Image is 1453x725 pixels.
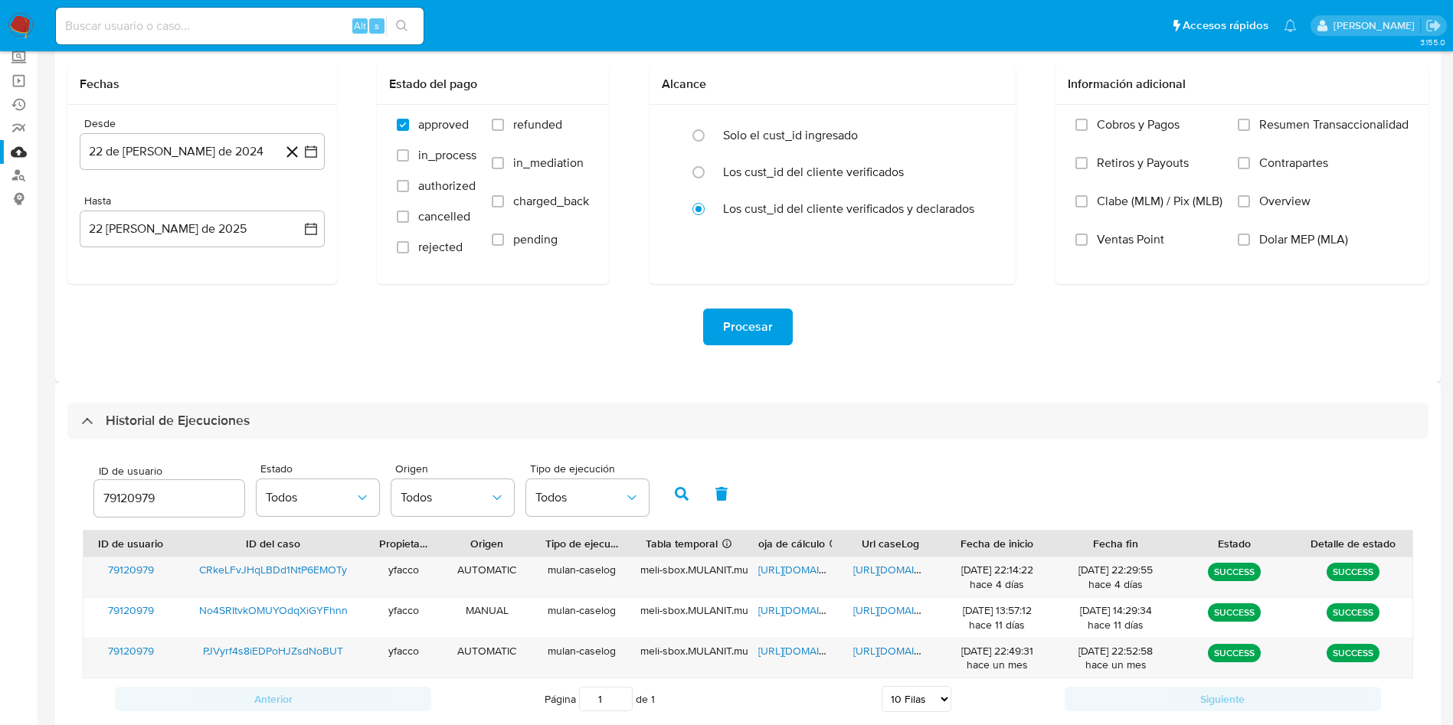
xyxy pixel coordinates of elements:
span: s [375,18,379,33]
input: Buscar usuario o caso... [56,16,424,36]
a: Salir [1425,18,1442,34]
button: search-icon [386,15,417,37]
span: Accesos rápidos [1183,18,1268,34]
span: Alt [354,18,366,33]
a: Notificaciones [1284,19,1297,32]
p: yesica.facco@mercadolibre.com [1334,18,1420,33]
span: 3.155.0 [1420,36,1445,48]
